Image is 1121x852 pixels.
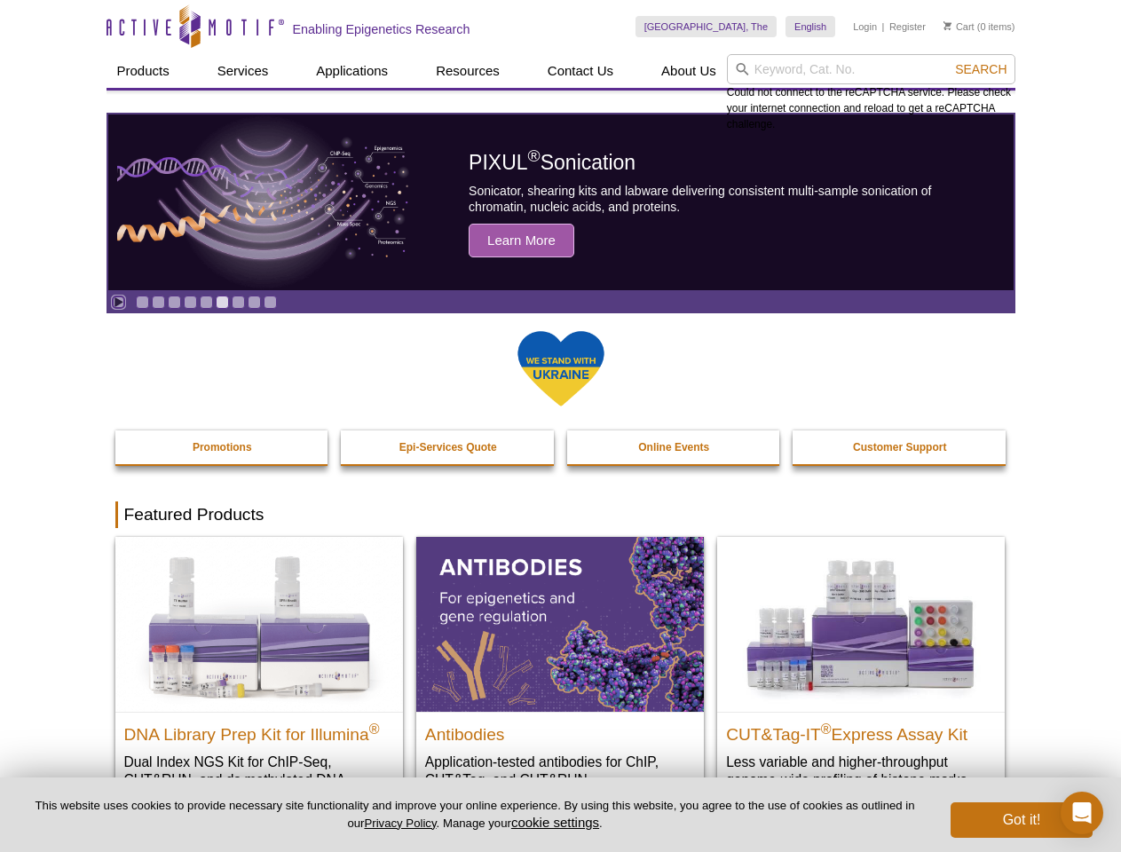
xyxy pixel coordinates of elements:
a: Contact Us [537,54,624,88]
a: Resources [425,54,510,88]
li: (0 items) [943,16,1015,37]
a: Login [853,20,877,33]
a: DNA Library Prep Kit for Illumina DNA Library Prep Kit for Illumina® Dual Index NGS Kit for ChIP-... [115,537,403,824]
img: PIXUL sonication [117,114,410,291]
li: | [882,16,885,37]
a: PIXUL sonication PIXUL®Sonication Sonicator, shearing kits and labware delivering consistent mult... [108,114,1014,290]
div: Could not connect to the reCAPTCHA service. Please check your internet connection and reload to g... [727,54,1015,132]
p: Sonicator, shearing kits and labware delivering consistent multi-sample sonication of chromatin, ... [469,183,973,215]
a: Go to slide 3 [168,296,181,309]
a: Epi-Services Quote [341,430,556,464]
h2: CUT&Tag-IT Express Assay Kit [726,717,996,744]
span: PIXUL Sonication [469,151,635,174]
button: Search [950,61,1012,77]
img: All Antibodies [416,537,704,711]
sup: ® [528,147,541,166]
span: Learn More [469,224,574,257]
a: Customer Support [793,430,1007,464]
a: Go to slide 7 [232,296,245,309]
p: Application-tested antibodies for ChIP, CUT&Tag, and CUT&RUN. [425,753,695,789]
article: PIXUL Sonication [108,114,1014,290]
h2: Featured Products [115,501,1007,528]
sup: ® [369,721,380,736]
a: Products [107,54,180,88]
a: Go to slide 8 [248,296,261,309]
a: Go to slide 1 [136,296,149,309]
h2: Antibodies [425,717,695,744]
button: Got it! [951,802,1093,838]
a: English [785,16,835,37]
strong: Online Events [638,441,709,454]
a: About Us [651,54,727,88]
sup: ® [821,721,832,736]
a: Register [889,20,926,33]
h2: Enabling Epigenetics Research [293,21,470,37]
strong: Promotions [193,441,252,454]
img: Your Cart [943,21,951,30]
img: DNA Library Prep Kit for Illumina [115,537,403,711]
a: Services [207,54,280,88]
a: All Antibodies Antibodies Application-tested antibodies for ChIP, CUT&Tag, and CUT&RUN. [416,537,704,806]
button: cookie settings [511,815,599,830]
a: Toggle autoplay [112,296,125,309]
a: Go to slide 2 [152,296,165,309]
a: Privacy Policy [364,816,436,830]
a: Cart [943,20,975,33]
p: Less variable and higher-throughput genome-wide profiling of histone marks​. [726,753,996,789]
a: Promotions [115,430,330,464]
a: Go to slide 6 [216,296,229,309]
img: We Stand With Ukraine [517,329,605,408]
a: CUT&Tag-IT® Express Assay Kit CUT&Tag-IT®Express Assay Kit Less variable and higher-throughput ge... [717,537,1005,806]
a: [GEOGRAPHIC_DATA], The [635,16,777,37]
a: Go to slide 4 [184,296,197,309]
a: Applications [305,54,399,88]
img: CUT&Tag-IT® Express Assay Kit [717,537,1005,711]
a: Go to slide 5 [200,296,213,309]
strong: Customer Support [853,441,946,454]
a: Go to slide 9 [264,296,277,309]
p: Dual Index NGS Kit for ChIP-Seq, CUT&RUN, and ds methylated DNA assays. [124,753,394,807]
h2: DNA Library Prep Kit for Illumina [124,717,394,744]
span: Search [955,62,1007,76]
a: Online Events [567,430,782,464]
div: Open Intercom Messenger [1061,792,1103,834]
input: Keyword, Cat. No. [727,54,1015,84]
strong: Epi-Services Quote [399,441,497,454]
p: This website uses cookies to provide necessary site functionality and improve your online experie... [28,798,921,832]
